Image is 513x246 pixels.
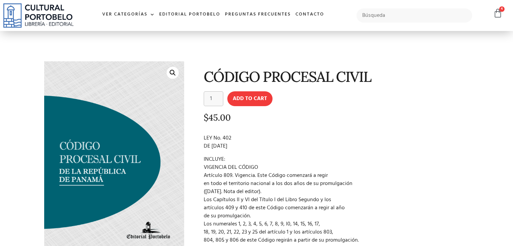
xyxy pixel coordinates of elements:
[167,67,179,79] a: 🔍
[204,112,231,123] bdi: 45.00
[100,7,157,22] a: Ver Categorías
[204,134,467,150] p: LEY No. 402 DE [DATE]
[204,155,467,244] p: INCLUYE: VIGENCIA DEL CÓDIGO Artículo 809. Vigencia. Este Código comenzará a regir en todo el ter...
[223,7,293,22] a: Preguntas frecuentes
[227,91,273,106] button: Add to cart
[499,6,505,12] span: 4
[293,7,326,22] a: Contacto
[204,69,467,85] h1: CÓDIGO PROCESAL CIVIL
[157,7,223,22] a: Editorial Portobelo
[493,8,503,18] a: 4
[204,112,208,123] span: $
[357,8,472,23] input: Búsqueda
[204,91,223,106] input: Product quantity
